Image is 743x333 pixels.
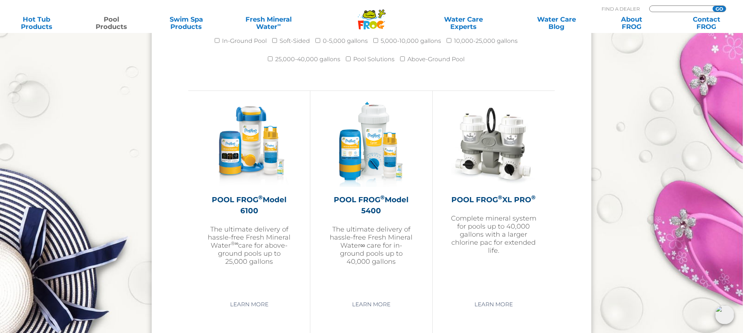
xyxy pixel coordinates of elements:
sup: ® [258,194,263,201]
a: Learn More [222,298,277,311]
a: PoolProducts [82,16,140,30]
a: Learn More [466,298,521,311]
label: In-Ground Pool [222,34,267,48]
a: AboutFROG [602,16,661,30]
img: pool-frog-6100-featured-img-v3-300x300.png [207,102,292,187]
a: Hot TubProducts [7,16,66,30]
a: POOL FROG®XL PRO®Complete mineral system for pools up to 40,000 gallons with a larger chlorine pa... [451,102,536,292]
a: POOL FROG®Model 5400The ultimate delivery of hassle-free Fresh Mineral Water∞ care for in-ground ... [329,102,414,292]
a: ContactFROG [677,16,736,30]
label: 25,000-40,000 gallons [275,52,340,67]
p: Find A Dealer [602,5,640,12]
a: Water CareBlog [528,16,586,30]
h2: POOL FROG Model 5400 [329,194,414,216]
sup: ® [498,194,502,201]
h2: POOL FROG Model 6100 [207,194,292,216]
p: The ultimate delivery of hassle-free Fresh Mineral Water∞ care for in-ground pools up to 40,000 g... [329,225,414,266]
img: XL-PRO-v2-300x300.jpg [451,102,536,187]
label: Soft-Sided [280,34,310,48]
label: Above-Ground Pool [407,52,465,67]
sup: ® [380,194,385,201]
img: openIcon [715,305,734,324]
a: Fresh MineralWater∞ [232,16,305,30]
label: 0-5,000 gallons [323,34,368,48]
p: Complete mineral system for pools up to 40,000 gallons with a larger chlorine pac for extended life. [451,214,536,255]
label: 10,000-25,000 gallons [454,34,518,48]
a: POOL FROG®Model 6100The ultimate delivery of hassle-free Fresh Mineral Water®∞care for above-grou... [207,102,292,292]
h2: POOL FROG XL PRO [451,194,536,205]
a: Swim SpaProducts [157,16,215,30]
input: GO [713,6,726,12]
a: Learn More [344,298,399,311]
img: pool-frog-5400-featured-img-v2-300x300.png [329,102,414,187]
sup: ®∞ [231,240,239,246]
input: Zip Code Form [655,6,705,12]
label: 5,000-10,000 gallons [381,34,441,48]
a: Water CareExperts [416,16,511,30]
sup: ∞ [277,22,281,27]
sup: ® [531,194,536,201]
label: Pool Solutions [353,52,395,67]
p: The ultimate delivery of hassle-free Fresh Mineral Water care for above-ground pools up to 25,000... [207,225,292,266]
